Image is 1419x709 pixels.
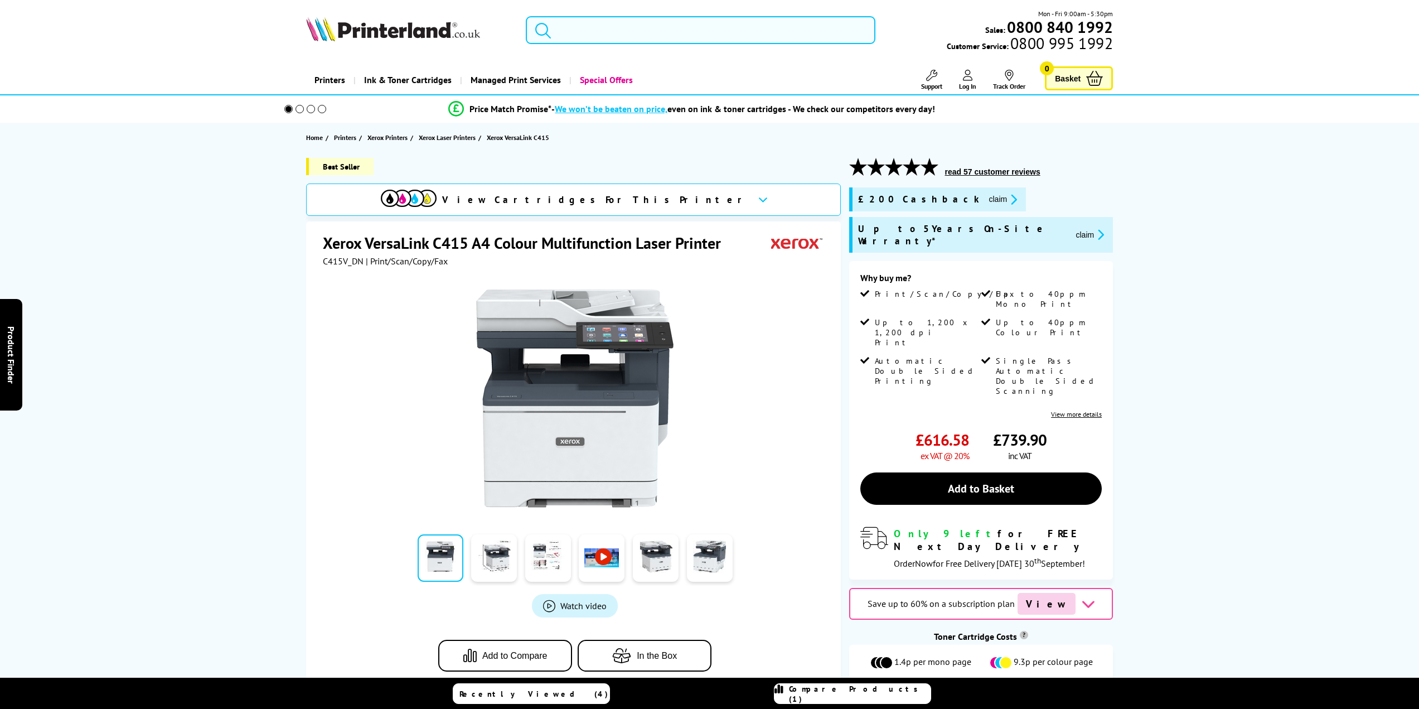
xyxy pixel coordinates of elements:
[894,527,1102,553] div: for FREE Next Day Delivery
[442,194,749,206] span: View Cartridges For This Printer
[323,255,364,267] span: C415V_DN
[959,70,976,90] a: Log In
[875,356,979,386] span: Automatic Double Sided Printing
[453,683,610,704] a: Recently Viewed (4)
[560,600,607,611] span: Watch video
[789,684,931,704] span: Compare Products (1)
[555,103,667,114] span: We won’t be beaten on price,
[438,640,572,672] button: Add to Compare
[460,66,569,94] a: Managed Print Services
[1018,593,1076,615] span: View
[487,132,552,143] a: Xerox VersaLink C415
[774,683,931,704] a: Compare Products (1)
[916,430,969,450] span: £616.58
[419,132,476,143] span: Xerox Laser Printers
[469,103,551,114] span: Price Match Promise*
[894,527,997,540] span: Only 9 left
[921,70,942,90] a: Support
[1045,66,1113,90] a: Basket 0
[993,430,1047,450] span: £739.90
[366,255,448,267] span: | Print/Scan/Copy/Fax
[364,66,452,94] span: Ink & Toner Cartridges
[306,132,326,143] a: Home
[921,82,942,90] span: Support
[1008,450,1031,461] span: inc VAT
[996,289,1100,309] span: Up to 40ppm Mono Print
[1055,71,1081,86] span: Basket
[1020,631,1028,639] sup: Cost per page
[269,99,1115,119] li: modal_Promise
[959,82,976,90] span: Log In
[993,70,1025,90] a: Track Order
[921,450,969,461] span: ex VAT @ 20%
[1034,556,1041,566] sup: th
[849,631,1113,642] div: Toner Cartridge Costs
[551,103,935,114] div: - even on ink & toner cartridges - We check our competitors every day!
[941,167,1043,177] button: read 57 customer reviews
[860,527,1102,568] div: modal_delivery
[466,289,684,508] img: Xerox VersaLink C415
[894,558,1085,569] span: Order for Free Delivery [DATE] 30 September!
[367,132,408,143] span: Xerox Printers
[894,656,971,669] span: 1.4p per mono page
[875,289,1018,299] span: Print/Scan/Copy/Fax
[1007,17,1113,37] b: 0800 840 1992
[915,558,933,569] span: Now
[306,66,353,94] a: Printers
[306,132,323,143] span: Home
[1014,656,1093,669] span: 9.3p per colour page
[1051,410,1102,418] a: View more details
[947,38,1113,51] span: Customer Service:
[459,689,608,699] span: Recently Viewed (4)
[578,640,711,672] button: In the Box
[419,132,478,143] a: Xerox Laser Printers
[875,317,979,348] span: Up to 1,200 x 1,200 dpi Print
[353,66,460,94] a: Ink & Toner Cartridges
[860,272,1102,289] div: Why buy me?
[771,233,822,253] img: Xerox
[996,356,1100,396] span: Single Pass Automatic Double Sided Scanning
[487,132,549,143] span: Xerox VersaLink C415
[334,132,359,143] a: Printers
[985,25,1005,35] span: Sales:
[306,17,480,41] img: Printerland Logo
[858,193,980,206] span: £200 Cashback
[323,233,732,253] h1: Xerox VersaLink C415 A4 Colour Multifunction Laser Printer
[482,651,548,661] span: Add to Compare
[6,326,17,383] span: Product Finder
[1009,38,1113,49] span: 0800 995 1992
[860,472,1102,505] a: Add to Basket
[1072,228,1107,241] button: promo-description
[306,158,374,175] span: Best Seller
[996,317,1100,337] span: Up to 40ppm Colour Print
[637,651,677,661] span: In the Box
[367,132,410,143] a: Xerox Printers
[569,66,641,94] a: Special Offers
[1040,61,1054,75] span: 0
[306,17,512,44] a: Printerland Logo
[381,190,437,207] img: View Cartridges
[334,132,356,143] span: Printers
[985,193,1020,206] button: promo-description
[1038,8,1113,19] span: Mon - Fri 9:00am - 5:30pm
[858,223,1067,247] span: Up to 5 Years On-Site Warranty*
[532,594,618,618] a: Product_All_Videos
[1005,22,1113,32] a: 0800 840 1992
[868,598,1015,609] span: Save up to 60% on a subscription plan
